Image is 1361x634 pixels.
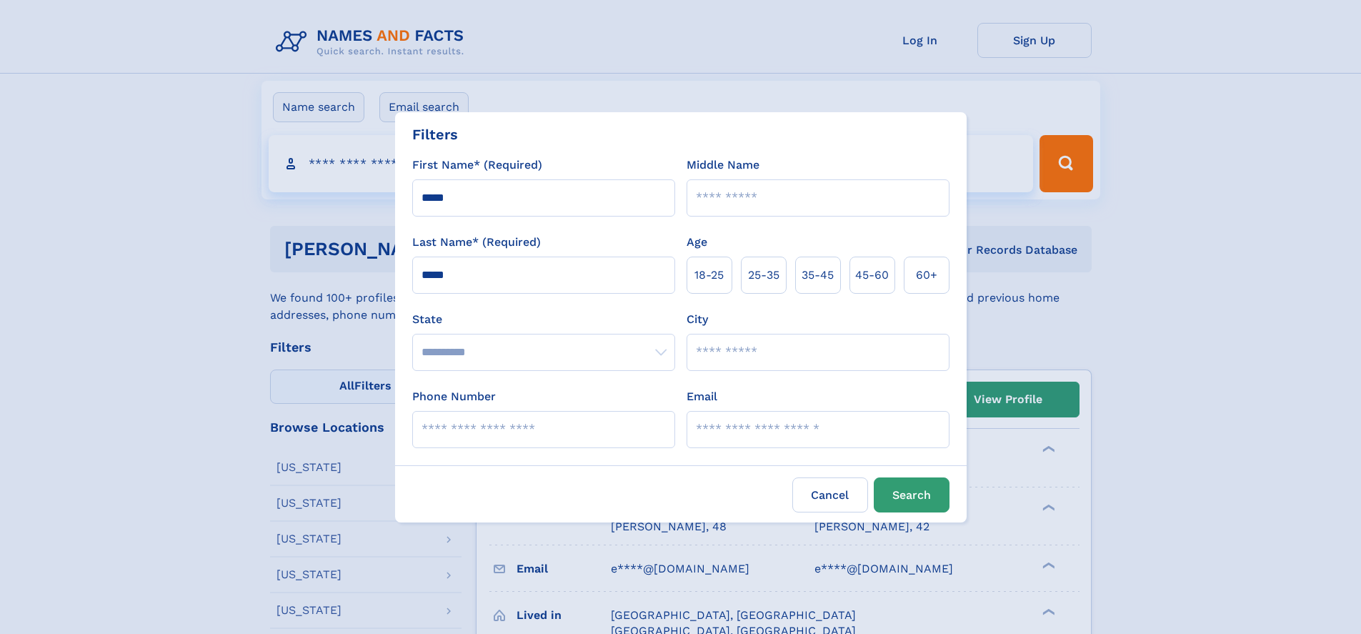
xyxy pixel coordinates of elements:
[792,477,868,512] label: Cancel
[855,267,889,284] span: 45‑60
[916,267,937,284] span: 60+
[687,311,708,328] label: City
[802,267,834,284] span: 35‑45
[687,234,707,251] label: Age
[874,477,949,512] button: Search
[412,124,458,145] div: Filters
[412,311,675,328] label: State
[412,388,496,405] label: Phone Number
[694,267,724,284] span: 18‑25
[412,234,541,251] label: Last Name* (Required)
[748,267,779,284] span: 25‑35
[687,388,717,405] label: Email
[687,157,759,174] label: Middle Name
[412,157,542,174] label: First Name* (Required)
